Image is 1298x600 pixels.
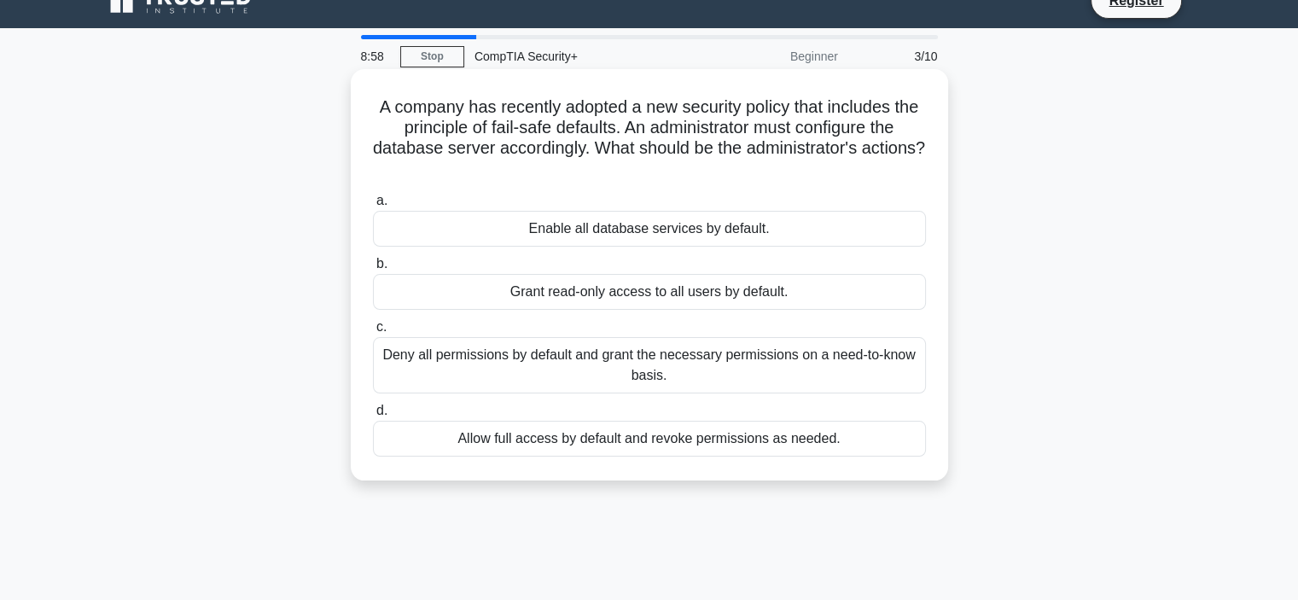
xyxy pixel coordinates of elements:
[699,39,848,73] div: Beginner
[351,39,400,73] div: 8:58
[373,421,926,457] div: Allow full access by default and revoke permissions as needed.
[848,39,948,73] div: 3/10
[373,211,926,247] div: Enable all database services by default.
[464,39,699,73] div: CompTIA Security+
[376,403,387,417] span: d.
[373,274,926,310] div: Grant read-only access to all users by default.
[376,256,387,271] span: b.
[373,337,926,393] div: Deny all permissions by default and grant the necessary permissions on a need-to-know basis.
[400,46,464,67] a: Stop
[371,96,928,180] h5: A company has recently adopted a new security policy that includes the principle of fail-safe def...
[376,193,387,207] span: a.
[376,319,387,334] span: c.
